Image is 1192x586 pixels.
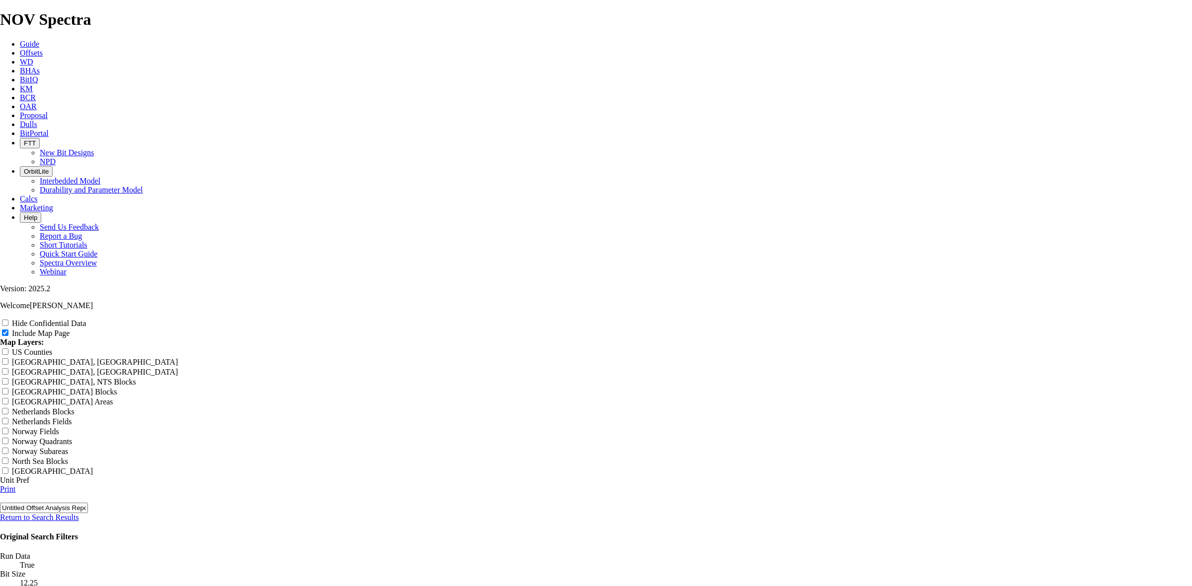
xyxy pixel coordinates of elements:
label: Hide Confidential Data [12,319,86,327]
label: [GEOGRAPHIC_DATA] Areas [12,397,113,406]
a: Quick Start Guide [40,250,97,258]
a: Dulls [20,120,37,129]
label: Norway Subareas [12,447,68,456]
button: FTT [20,138,40,148]
a: Report a Bug [40,232,82,240]
label: Include Map Page [12,329,70,337]
a: BitIQ [20,75,38,84]
label: Netherlands Blocks [12,407,74,416]
dd: True [20,561,1192,570]
a: Offsets [20,49,43,57]
a: KM [20,84,33,93]
button: OrbitLite [20,166,53,177]
label: Norway Fields [12,427,59,436]
label: Netherlands Fields [12,417,72,426]
a: BHAs [20,66,40,75]
a: Durability and Parameter Model [40,186,143,194]
label: [GEOGRAPHIC_DATA] Blocks [12,388,117,396]
label: [GEOGRAPHIC_DATA], NTS Blocks [12,378,136,386]
label: North Sea Blocks [12,457,68,465]
span: OrbitLite [24,168,49,175]
a: Webinar [40,267,67,276]
a: NPD [40,157,56,166]
a: Spectra Overview [40,259,97,267]
a: Short Tutorials [40,241,87,249]
a: WD [20,58,33,66]
a: OAR [20,102,37,111]
a: New Bit Designs [40,148,94,157]
a: Marketing [20,203,53,212]
label: US Counties [12,348,52,356]
a: Send Us Feedback [40,223,99,231]
label: [GEOGRAPHIC_DATA], [GEOGRAPHIC_DATA] [12,368,178,376]
a: BCR [20,93,36,102]
label: [GEOGRAPHIC_DATA], [GEOGRAPHIC_DATA] [12,358,178,366]
span: FTT [24,139,36,147]
label: Norway Quadrants [12,437,72,446]
label: [GEOGRAPHIC_DATA] [12,467,93,475]
button: Help [20,212,41,223]
a: Proposal [20,111,48,120]
a: Guide [20,40,39,48]
span: [PERSON_NAME] [30,301,93,310]
a: Interbedded Model [40,177,100,185]
a: BitPortal [20,129,49,137]
span: Help [24,214,37,221]
a: Calcs [20,195,38,203]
